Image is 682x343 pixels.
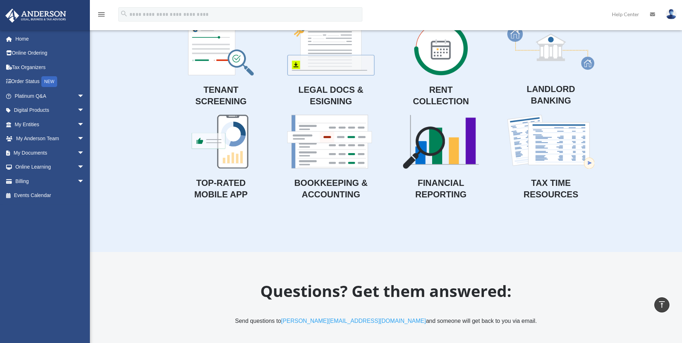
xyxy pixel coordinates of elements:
[5,174,95,188] a: Billingarrow_drop_down
[97,13,106,19] a: menu
[287,84,374,107] p: LEGAL DOCS & ESIGNING
[5,32,95,46] a: Home
[192,115,251,169] img: Mobile App (1)
[77,132,92,146] span: arrow_drop_down
[188,22,254,76] img: Screening
[97,10,106,19] i: menu
[5,132,95,146] a: My Anderson Teamarrow_drop_down
[5,146,95,160] a: My Documentsarrow_drop_down
[5,117,95,132] a: My Entitiesarrow_drop_down
[41,76,57,87] div: NEW
[77,89,92,104] span: arrow_drop_down
[178,177,265,200] p: TOP-RATED MOBILE APP
[77,117,92,132] span: arrow_drop_down
[5,60,95,74] a: Tax Organizers
[287,22,374,76] img: Lease
[287,115,374,169] img: Bookkeeping
[178,84,265,107] p: TENANT SCREENING
[654,297,669,312] a: vertical_align_top
[178,281,595,305] h2: Questions? Get them answered:
[5,160,95,174] a: Online Learningarrow_drop_down
[507,26,594,70] img: Bank Connect
[5,46,95,60] a: Online Ordering
[287,177,374,200] p: BOOKKEEPING & ACCOUNTING
[397,177,484,200] p: FINANCIAL REPORTING
[403,115,479,169] img: Data Analysis
[3,9,68,23] img: Anderson Advisors Platinum Portal
[397,84,484,107] p: RENT COLLECTION
[281,318,426,328] a: [PERSON_NAME][EMAIL_ADDRESS][DOMAIN_NAME]
[5,103,95,118] a: Digital Productsarrow_drop_down
[77,160,92,175] span: arrow_drop_down
[507,83,594,106] p: LANDLORD BANKING
[178,316,595,326] p: Send questions to and someone will get back to you via email.
[507,177,594,200] p: TAX TIME RESOURCES
[77,146,92,160] span: arrow_drop_down
[507,115,594,169] img: Tax Time
[414,22,468,76] img: Rent Collection
[5,188,95,203] a: Events Calendar
[77,103,92,118] span: arrow_drop_down
[5,74,95,89] a: Order StatusNEW
[77,174,92,189] span: arrow_drop_down
[658,300,666,309] i: vertical_align_top
[5,89,95,103] a: Platinum Q&Aarrow_drop_down
[120,10,128,18] i: search
[666,9,677,19] img: User Pic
